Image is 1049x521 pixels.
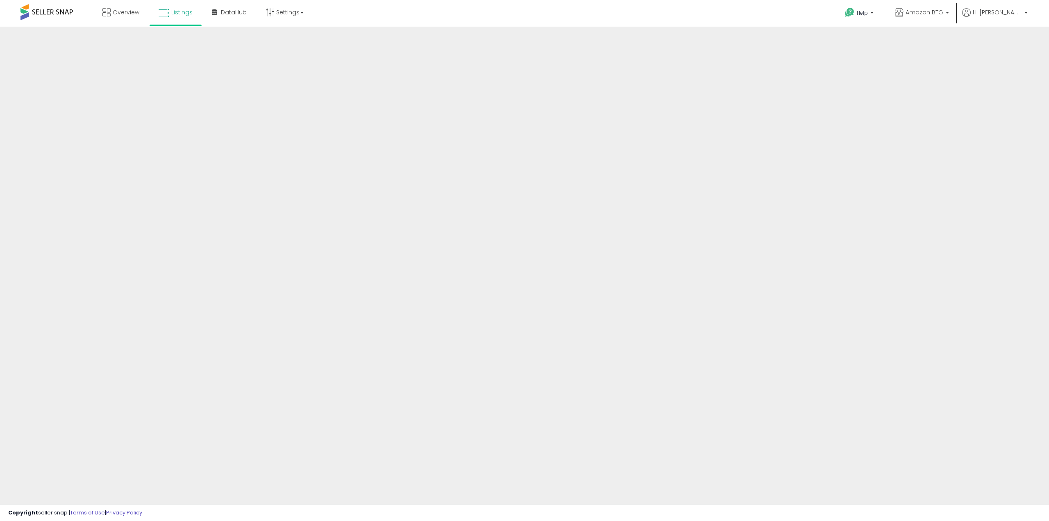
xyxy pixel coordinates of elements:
[906,8,943,16] span: Amazon BTG
[973,8,1022,16] span: Hi [PERSON_NAME]
[221,8,247,16] span: DataHub
[962,8,1028,27] a: Hi [PERSON_NAME]
[838,1,882,27] a: Help
[113,8,139,16] span: Overview
[171,8,193,16] span: Listings
[845,7,855,18] i: Get Help
[857,9,868,16] span: Help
